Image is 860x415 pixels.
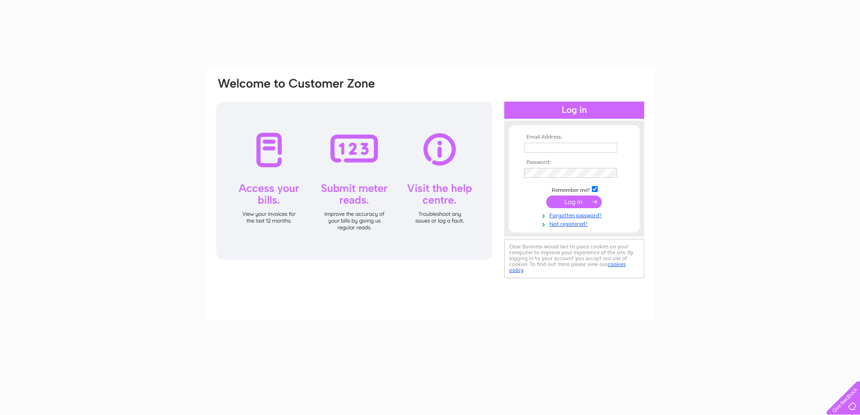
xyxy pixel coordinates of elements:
[509,261,626,273] a: cookies policy
[522,159,627,166] th: Password:
[524,219,627,228] a: Not registered?
[546,196,602,208] input: Submit
[524,210,627,219] a: Forgotten password?
[522,134,627,140] th: Email Address:
[522,185,627,194] td: Remember me?
[504,239,644,278] div: Clear Business would like to place cookies on your computer to improve your experience of the sit...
